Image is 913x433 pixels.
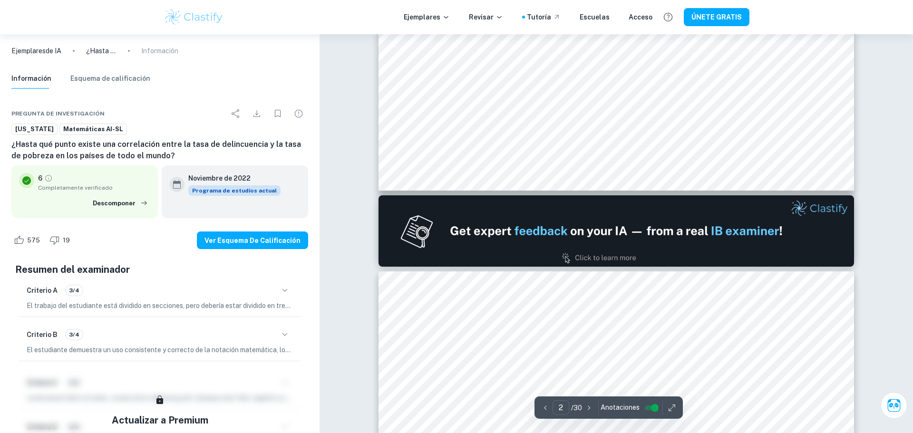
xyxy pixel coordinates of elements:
[63,125,123,133] font: Matemáticas AI-SL
[164,8,224,27] img: Logotipo de Clastify
[204,237,301,244] font: Ver esquema de calificación
[38,174,42,182] font: 6
[601,404,640,411] font: Anotaciones
[226,104,245,123] div: Compartir
[527,13,551,21] font: Tutoría
[112,414,208,426] font: Actualizar a Premium
[11,232,45,248] div: Como
[247,104,266,123] div: Descargar
[59,123,127,135] a: Matemáticas AI-SL
[27,331,58,338] font: Criterio B
[70,75,150,82] font: Esquema de calificación
[11,47,46,55] font: Ejemplares
[63,237,70,244] font: 19
[11,75,51,82] font: Información
[38,184,113,191] font: Completamente verificado
[881,392,907,419] button: Pregúntale a Clai
[268,104,287,123] div: Marcador
[11,140,301,160] font: ¿Hasta qué punto existe una correlación entre la tasa de delincuencia y la tasa de pobreza en los...
[11,123,58,135] a: [US_STATE]
[188,174,251,182] font: Noviembre de 2022
[660,9,676,25] button: Ayuda y comentarios
[93,199,136,206] font: Descomponer
[188,185,281,196] div: Este modelo se basa en el programa de estudios actual. Puedes consultarlo para inspirarte o inspi...
[629,12,652,22] a: Acceso
[90,196,150,211] button: Descomponer
[197,231,308,249] button: Ver esquema de calificación
[192,187,277,194] font: Programa de estudios actual
[27,237,40,244] font: 575
[684,8,749,26] button: ÚNETE GRATIS
[580,12,610,22] a: Escuelas
[44,174,53,183] a: Grado totalmente verificado
[289,104,308,123] div: Informar de un problema
[573,404,582,412] font: 30
[47,232,75,248] div: Aversión
[15,264,130,275] font: Resumen del examinador
[629,13,652,21] font: Acceso
[86,47,461,55] font: ¿Hasta qué punto existe una correlación entre la tasa de delincuencia y la tasa de pobreza en los...
[141,47,178,55] font: Información
[571,404,573,412] font: /
[15,125,54,133] font: [US_STATE]
[27,287,58,294] font: Criterio A
[527,12,561,22] a: Tutoría
[580,13,610,21] font: Escuelas
[11,46,61,56] a: Ejemplaresde IA
[379,195,854,267] img: Ad
[69,287,79,294] font: 3/4
[404,13,440,21] font: Ejemplares
[69,331,79,338] font: 3/4
[11,110,105,117] font: Pregunta de investigación
[46,47,61,55] font: de IA
[691,14,742,21] font: ÚNETE GRATIS
[469,13,494,21] font: Revisar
